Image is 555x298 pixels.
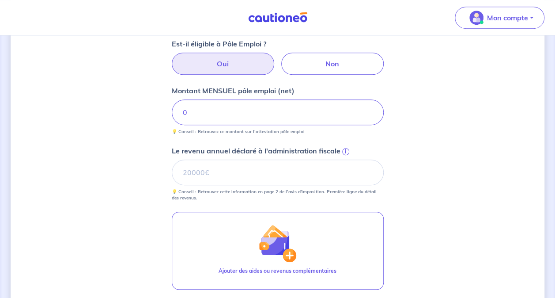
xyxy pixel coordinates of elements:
[172,145,340,156] p: Le revenu annuel déclaré à l'administration fiscale
[245,12,311,23] img: Cautioneo
[172,212,384,290] button: illu_wallet.svgAjouter des aides ou revenus complémentaires
[172,53,274,75] label: Oui
[469,11,483,25] img: illu_account_valid_menu.svg
[258,224,296,262] img: illu_wallet.svg
[281,53,384,75] label: Non
[172,189,384,201] p: 💡 Conseil : Retrouvez cette information en page 2 de l’avis d'imposition. Première ligne du détai...
[172,99,384,125] input: Ex : 2 000 € net/mois
[219,267,336,275] p: Ajouter des aides ou revenus complémentaires
[487,12,528,23] p: Mon compte
[172,160,384,185] input: 20000€
[455,7,544,29] button: illu_account_valid_menu.svgMon compte
[172,129,305,135] p: 💡 Conseil : Retrouvez ce montant sur l’attestation pôle emploi
[342,148,349,155] span: i
[172,39,266,48] strong: Est-il éligible à Pôle Emploi ?
[172,85,294,96] p: Montant MENSUEL pôle emploi (net)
